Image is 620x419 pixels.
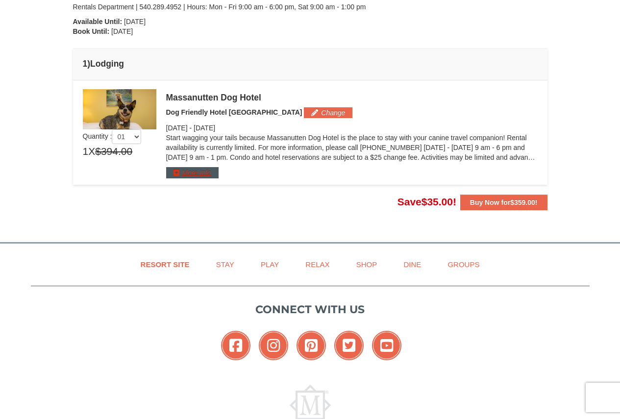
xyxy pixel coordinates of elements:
span: $394.00 [95,144,132,159]
img: 27428181-5-81c892a3.jpg [83,89,156,129]
a: Resort Site [128,253,202,275]
span: Dog Friendly Hotel [GEOGRAPHIC_DATA] [166,108,302,116]
button: More Info [166,167,219,178]
a: Groups [435,253,492,275]
a: Relax [293,253,342,275]
a: Shop [344,253,390,275]
span: - [189,124,192,132]
button: Buy Now for$359.00! [460,195,547,210]
button: Change [304,107,352,118]
span: Quantity : [83,132,142,140]
p: Connect with us [31,301,590,318]
span: X [88,144,95,159]
div: Massanutten Dog Hotel [166,93,538,102]
span: [DATE] [166,124,188,132]
span: $35.00 [422,196,453,207]
span: ) [87,59,90,69]
span: $359.00 [510,198,535,206]
p: Start wagging your tails because Massanutten Dog Hotel is the place to stay with your canine trav... [166,133,538,162]
span: [DATE] [111,27,133,35]
a: Play [248,253,291,275]
strong: Available Until: [73,18,123,25]
span: Save ! [397,196,456,207]
strong: Buy Now for ! [470,198,538,206]
h4: 1 Lodging [83,59,538,69]
span: 1 [83,144,89,159]
a: Dine [391,253,433,275]
span: [DATE] [124,18,146,25]
a: Stay [204,253,247,275]
span: [DATE] [194,124,215,132]
strong: Book Until: [73,27,110,35]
